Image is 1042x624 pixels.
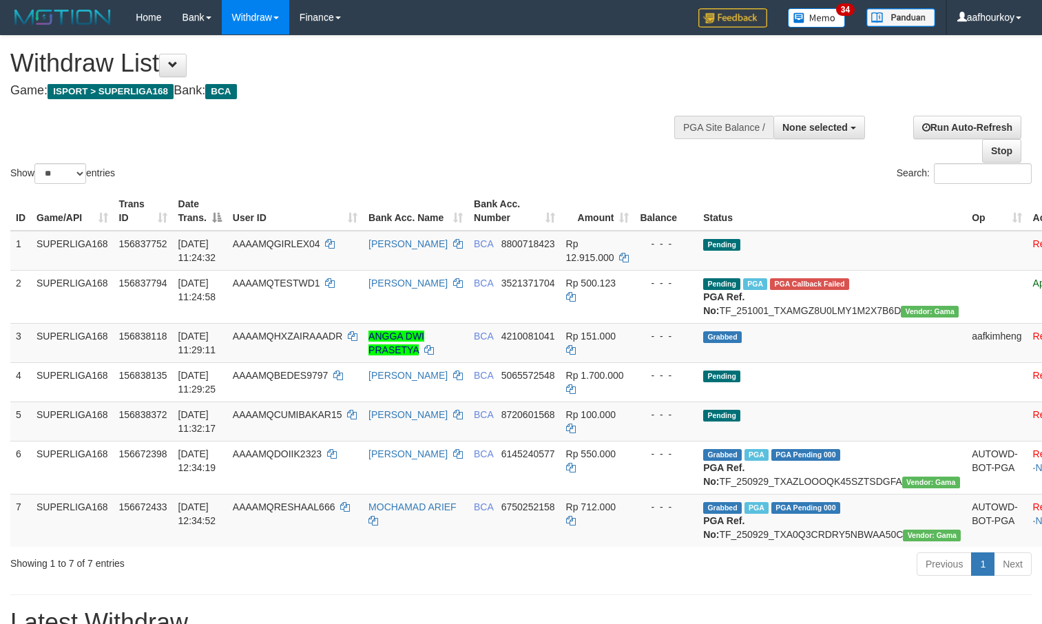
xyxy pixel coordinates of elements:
td: SUPERLIGA168 [31,231,114,271]
span: Rp 712.000 [566,501,616,512]
td: 6 [10,441,31,494]
td: SUPERLIGA168 [31,441,114,494]
th: Amount: activate to sort column ascending [561,191,635,231]
span: BCA [474,448,493,459]
b: PGA Ref. No: [703,291,744,316]
span: PGA Pending [771,502,840,514]
a: [PERSON_NAME] [368,370,448,381]
a: Previous [917,552,972,576]
a: ANGGA DWI PRASETYA [368,331,424,355]
span: Rp 100.000 [566,409,616,420]
span: Marked by aafsoycanthlai [744,502,769,514]
td: SUPERLIGA168 [31,270,114,323]
a: MOCHAMAD ARIEF [368,501,457,512]
span: 156672398 [119,448,167,459]
a: [PERSON_NAME] [368,409,448,420]
span: AAAAMQRESHAAL666 [233,501,335,512]
label: Show entries [10,163,115,184]
td: 7 [10,494,31,547]
div: - - - [640,237,692,251]
span: Pending [703,410,740,422]
span: Rp 550.000 [566,448,616,459]
a: 1 [971,552,994,576]
span: Grabbed [703,502,742,514]
th: Status [698,191,966,231]
div: - - - [640,329,692,343]
th: Date Trans.: activate to sort column descending [173,191,227,231]
span: Pending [703,371,740,382]
th: Bank Acc. Number: activate to sort column ascending [468,191,561,231]
span: 34 [836,3,855,16]
span: Marked by aafsoycanthlai [744,449,769,461]
td: SUPERLIGA168 [31,402,114,441]
span: Copy 6145240577 to clipboard [501,448,555,459]
img: Button%20Memo.svg [788,8,846,28]
h1: Withdraw List [10,50,681,77]
span: Rp 12.915.000 [566,238,614,263]
a: Next [994,552,1032,576]
span: BCA [474,331,493,342]
div: - - - [640,276,692,290]
td: 2 [10,270,31,323]
span: Copy 8800718423 to clipboard [501,238,555,249]
span: 156672433 [119,501,167,512]
span: 156838135 [119,370,167,381]
span: AAAAMQCUMIBAKAR15 [233,409,342,420]
span: Copy 8720601568 to clipboard [501,409,555,420]
label: Search: [897,163,1032,184]
span: [DATE] 11:24:58 [178,278,216,302]
span: Rp 1.700.000 [566,370,624,381]
div: - - - [640,447,692,461]
span: [DATE] 11:29:25 [178,370,216,395]
th: Bank Acc. Name: activate to sort column ascending [363,191,468,231]
td: AUTOWD-BOT-PGA [966,441,1027,494]
span: BCA [474,409,493,420]
td: 5 [10,402,31,441]
span: BCA [474,370,493,381]
span: Grabbed [703,331,742,343]
span: Pending [703,239,740,251]
img: Feedback.jpg [698,8,767,28]
span: [DATE] 12:34:52 [178,501,216,526]
span: Copy 4210081041 to clipboard [501,331,555,342]
div: PGA Site Balance / [674,116,773,139]
td: 3 [10,323,31,362]
td: AUTOWD-BOT-PGA [966,494,1027,547]
span: [DATE] 11:24:32 [178,238,216,263]
td: 4 [10,362,31,402]
span: 156838372 [119,409,167,420]
td: TF_250929_TXAZLOOOQK45SZTSDGFA [698,441,966,494]
img: panduan.png [866,8,935,27]
a: Run Auto-Refresh [913,116,1021,139]
a: Stop [982,139,1021,163]
span: 156837752 [119,238,167,249]
span: Vendor URL: https://trx31.1velocity.biz [902,477,960,488]
th: Trans ID: activate to sort column ascending [114,191,173,231]
th: Op: activate to sort column ascending [966,191,1027,231]
td: 1 [10,231,31,271]
td: TF_251001_TXAMGZ8U0LMY1M2X7B6D [698,270,966,323]
div: Showing 1 to 7 of 7 entries [10,551,424,570]
span: AAAAMQGIRLEX04 [233,238,320,249]
th: Game/API: activate to sort column ascending [31,191,114,231]
span: AAAAMQTESTWD1 [233,278,320,289]
h4: Game: Bank: [10,84,681,98]
span: None selected [782,122,848,133]
div: - - - [640,408,692,422]
th: User ID: activate to sort column ascending [227,191,363,231]
td: SUPERLIGA168 [31,362,114,402]
div: - - - [640,500,692,514]
input: Search: [934,163,1032,184]
span: Rp 500.123 [566,278,616,289]
td: SUPERLIGA168 [31,323,114,362]
span: AAAAMQDOIIK2323 [233,448,322,459]
a: [PERSON_NAME] [368,448,448,459]
select: Showentries [34,163,86,184]
span: Grabbed [703,449,742,461]
a: [PERSON_NAME] [368,238,448,249]
span: 156838118 [119,331,167,342]
td: aafkimheng [966,323,1027,362]
span: Copy 3521371704 to clipboard [501,278,555,289]
div: - - - [640,368,692,382]
span: Marked by aafmaleo [743,278,767,290]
